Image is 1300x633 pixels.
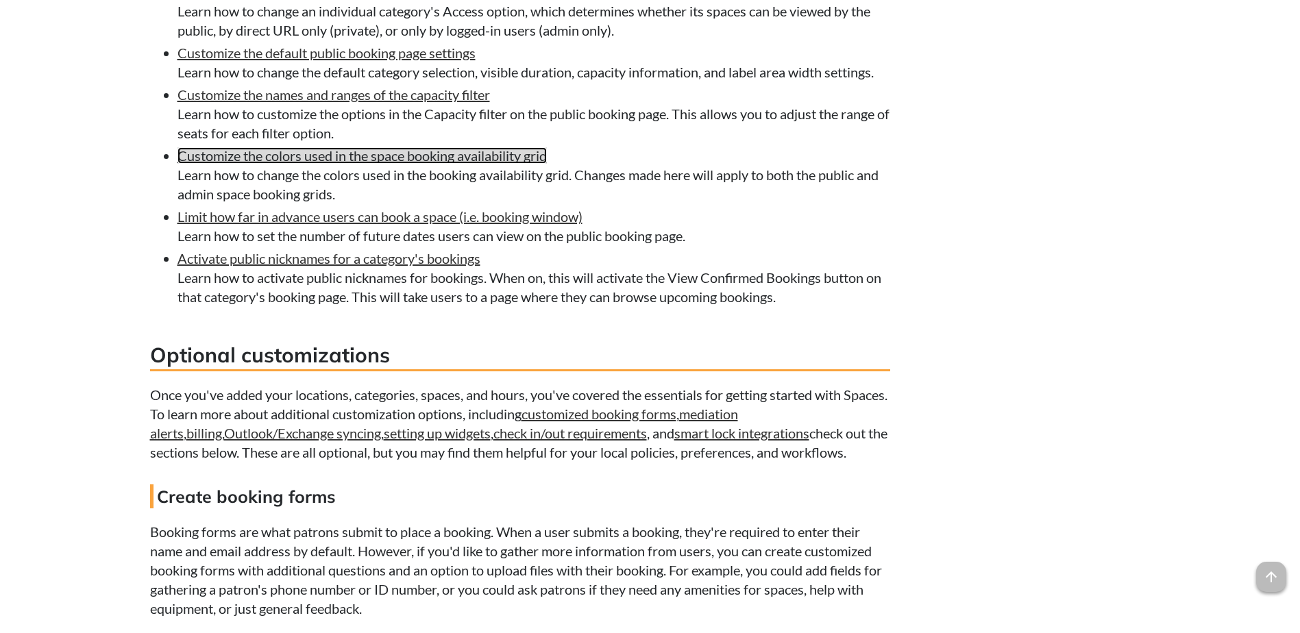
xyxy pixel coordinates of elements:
[177,249,890,306] li: Learn how to activate public nicknames for bookings. When on, this will activate the View Confirm...
[177,43,890,82] li: Learn how to change the default category selection, visible duration, capacity information, and l...
[384,425,491,441] a: setting up widgets
[150,385,890,462] p: Once you've added your locations, categories, spaces, and hours, you've covered the essentials fo...
[177,147,547,164] a: Customize the colors used in the space booking availability grid
[522,406,676,422] a: customized booking forms
[177,146,890,203] li: Learn how to change the colors used in the booking availability grid. Changes made here will appl...
[177,86,490,103] a: Customize the names and ranges of the capacity filter
[177,250,480,266] a: Activate public nicknames for a category's bookings
[150,522,890,618] p: Booking forms are what patrons submit to place a booking. When a user submits a booking, they're ...
[186,425,222,441] a: billing
[177,207,890,245] li: Learn how to set the number of future dates users can view on the public booking page.
[150,406,738,441] a: mediation alerts
[177,208,582,225] a: Limit how far in advance users can book a space (i.e. booking window)
[674,425,809,441] a: smart lock integrations
[493,425,647,441] a: check in/out requirements
[1256,562,1286,592] span: arrow_upward
[224,425,381,441] a: Outlook/Exchange syncing
[1256,563,1286,580] a: arrow_upward
[150,340,890,371] h3: Optional customizations
[150,484,890,508] h4: Create booking forms
[177,45,476,61] a: Customize the default public booking page settings
[177,85,890,142] li: Learn how to customize the options in the Capacity filter on the public booking page. This allows...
